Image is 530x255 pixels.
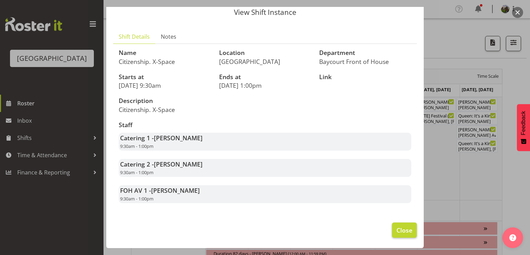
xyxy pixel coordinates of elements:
[119,49,211,56] h3: Name
[113,9,417,16] p: View Shift Instance
[120,196,154,202] span: 9:30am - 1:00pm
[119,122,411,129] h3: Staff
[520,111,527,135] span: Feedback
[219,74,311,81] h3: Ends at
[219,49,311,56] h3: Location
[120,160,203,168] strong: Catering 2 -
[319,49,411,56] h3: Department
[219,58,311,65] p: [GEOGRAPHIC_DATA]
[509,234,516,241] img: help-xxl-2.png
[161,32,176,41] span: Notes
[119,106,261,113] p: Citizenship. X-Space
[219,82,311,89] p: [DATE] 1:00pm
[119,74,211,81] h3: Starts at
[517,104,530,151] button: Feedback - Show survey
[119,82,211,89] p: [DATE] 9:30am
[154,160,203,168] span: [PERSON_NAME]
[392,223,417,238] button: Close
[396,226,412,235] span: Close
[119,58,211,65] p: Citizenship. X-Space
[120,169,154,176] span: 9:30am - 1:00pm
[120,186,200,195] strong: FOH AV 1 -
[319,58,411,65] p: Baycourt Front of House
[120,143,154,149] span: 9:30am - 1:00pm
[120,134,203,142] strong: Catering 1 -
[151,186,200,195] span: [PERSON_NAME]
[119,32,150,41] span: Shift Details
[319,74,411,81] h3: Link
[119,97,261,104] h3: Description
[154,134,203,142] span: [PERSON_NAME]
